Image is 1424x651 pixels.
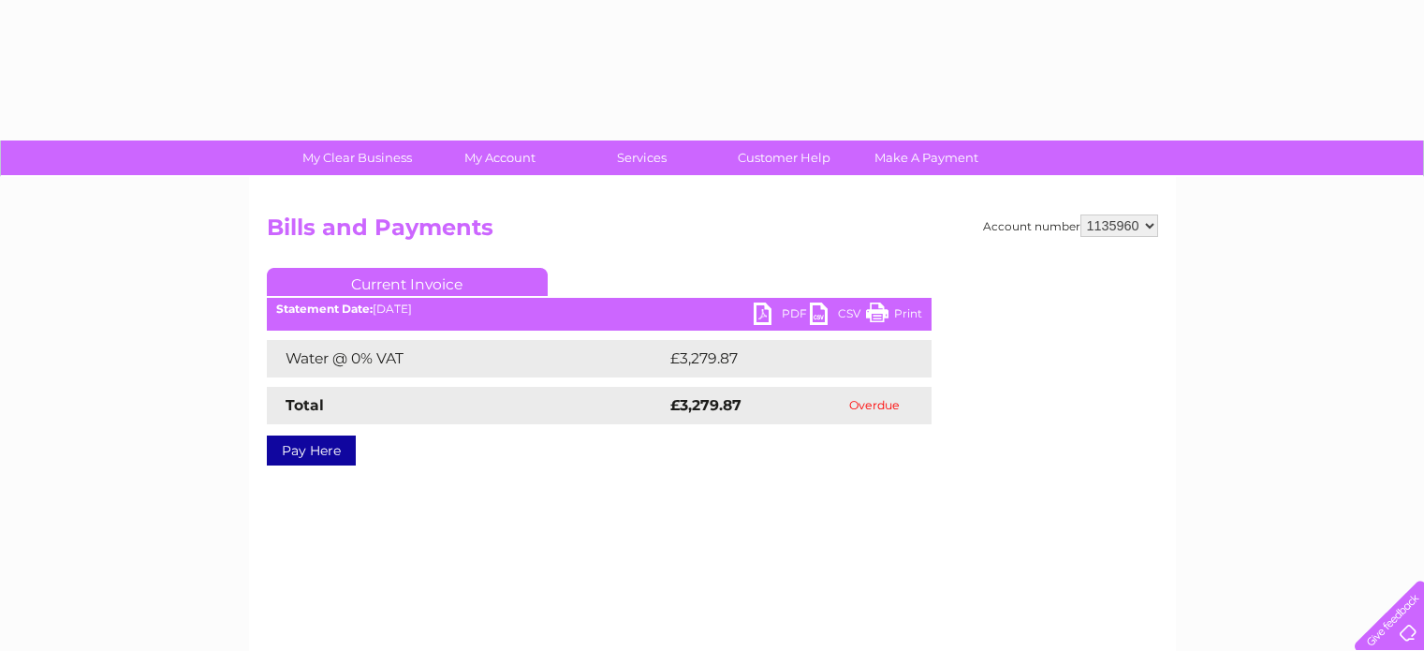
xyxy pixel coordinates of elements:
a: My Clear Business [280,141,434,175]
a: Pay Here [267,436,356,466]
td: £3,279.87 [666,340,903,377]
a: CSV [810,303,866,330]
a: My Account [422,141,577,175]
div: [DATE] [267,303,932,316]
a: Make A Payment [849,141,1004,175]
h2: Bills and Payments [267,215,1158,250]
strong: Total [286,396,324,414]
a: Services [565,141,719,175]
a: PDF [754,303,810,330]
td: Overdue [817,387,931,424]
a: Customer Help [707,141,861,175]
a: Print [866,303,922,330]
strong: £3,279.87 [670,396,741,414]
div: Account number [983,215,1158,237]
td: Water @ 0% VAT [267,340,666,377]
b: Statement Date: [276,302,373,316]
a: Current Invoice [267,268,548,296]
